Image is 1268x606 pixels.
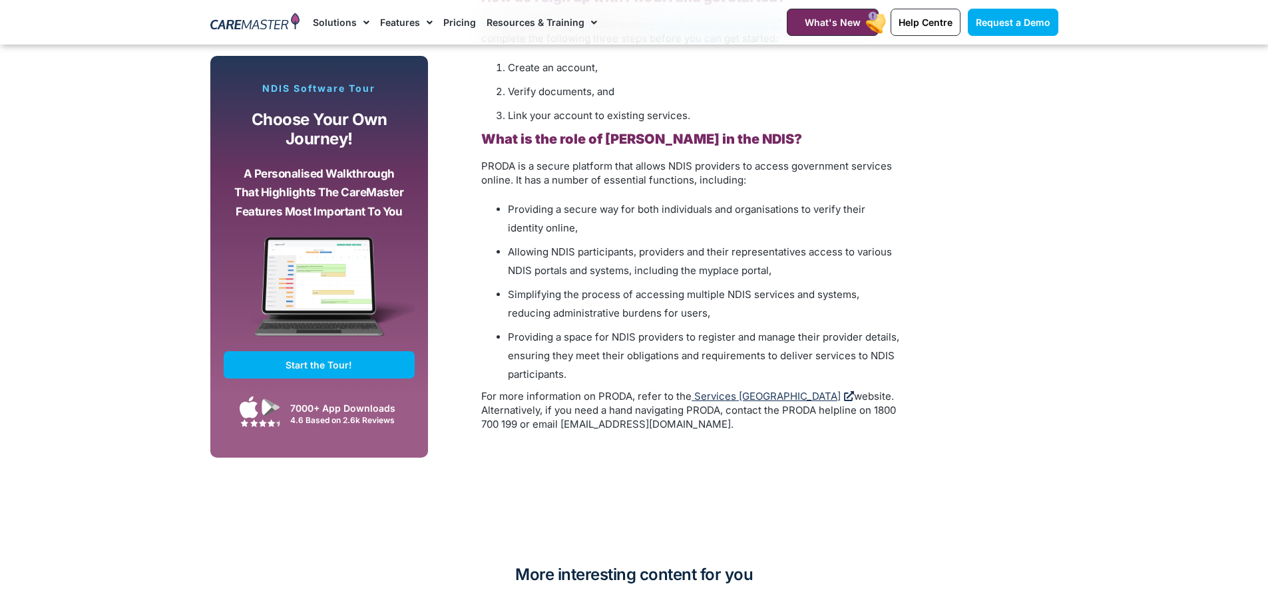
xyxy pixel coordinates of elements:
[891,9,960,36] a: Help Centre
[481,131,802,147] b: What is the role of [PERSON_NAME] in the NDIS?
[694,390,841,402] span: Services [GEOGRAPHIC_DATA]
[286,359,352,371] span: Start the Tour!
[508,61,598,74] span: Create an account,
[508,331,899,380] span: Providing a space for NDIS providers to register and manage their provider details, ensuring they...
[481,160,892,186] span: PRODA is a secure platform that allows NDIS providers to access government services online. It ha...
[290,401,408,415] div: 7000+ App Downloads
[805,17,861,28] span: What's New
[508,109,690,122] span: Link your account to existing services.
[508,288,859,319] span: Simplifying the process of accessing multiple NDIS services and systems, reducing administrative ...
[508,203,865,234] span: Providing a secure way for both individuals and organisations to verify their identity online,
[508,245,892,277] span: Allowing NDIS participants, providers and their representatives access to various NDIS portals an...
[481,390,896,430] span: website. Alternatively, if you need a hand navigating PRODA, contact the PRODA helpline on 1800 7...
[234,164,405,222] p: A personalised walkthrough that highlights the CareMaster features most important to you
[210,13,300,33] img: CareMaster Logo
[210,564,1058,585] h2: More interesting content for you
[508,85,614,98] span: Verify documents, and
[240,396,258,418] img: Apple App Store Icon
[787,9,879,36] a: What's New
[224,82,415,94] p: NDIS Software Tour
[224,237,415,351] img: CareMaster Software Mockup on Screen
[262,397,280,417] img: Google Play App Icon
[290,415,408,425] div: 4.6 Based on 2.6k Reviews
[224,351,415,379] a: Start the Tour!
[481,390,692,402] span: For more information on PRODA, refer to the
[976,17,1050,28] span: Request a Demo
[692,390,854,402] a: Services [GEOGRAPHIC_DATA]
[968,9,1058,36] a: Request a Demo
[234,110,405,148] p: Choose your own journey!
[899,17,952,28] span: Help Centre
[240,419,280,427] img: Google Play Store App Review Stars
